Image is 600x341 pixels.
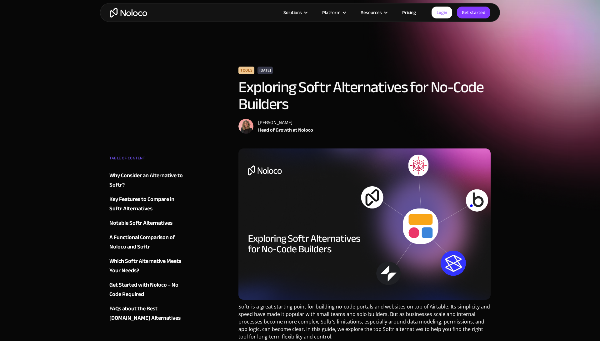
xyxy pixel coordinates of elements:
a: home [110,8,147,18]
div: Platform [322,8,340,17]
div: TABLE OF CONTENT [109,153,185,166]
a: Login [432,7,452,18]
a: A Functional Comparison of Noloco and Softr [109,233,185,252]
h1: Exploring Softr Alternatives for No-Code Builders [238,79,491,113]
a: Get Started with Noloco – No Code Required [109,280,185,299]
a: Notable Softr Alternatives [109,218,185,228]
a: Which Softr Alternative Meets Your Needs? [109,257,185,275]
div: Solutions [283,8,302,17]
div: Resources [361,8,382,17]
a: Why Consider an Alternative to Softr? [109,171,185,190]
div: Solutions [276,8,314,17]
div: [PERSON_NAME] [258,119,313,126]
a: Get started [457,7,490,18]
a: Pricing [394,8,424,17]
div: Resources [353,8,394,17]
div: Head of Growth at Noloco [258,126,313,134]
div: [DATE] [258,67,273,74]
div: Notable Softr Alternatives [109,218,172,228]
div: Platform [314,8,353,17]
a: Key Features to Compare in Softr Alternatives [109,195,185,213]
div: Tools [238,67,254,74]
a: FAQs about the Best [DOMAIN_NAME] Alternatives [109,304,185,323]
